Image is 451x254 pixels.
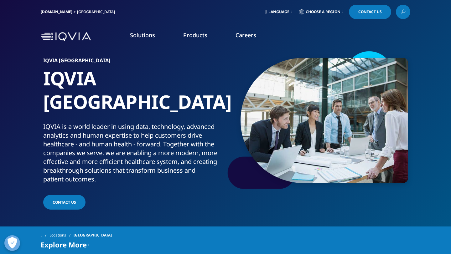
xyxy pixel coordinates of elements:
[41,9,72,14] a: [DOMAIN_NAME]
[306,9,340,14] span: Choose a Region
[268,9,289,14] span: Language
[130,31,155,39] a: Solutions
[358,10,382,14] span: Contact Us
[43,195,86,210] a: Contact Us
[53,200,76,205] span: Contact Us
[241,58,408,183] img: 059_standing-meeting.jpg
[43,67,223,122] h1: IQVIA [GEOGRAPHIC_DATA]
[41,241,87,248] span: Explore More
[41,32,91,41] img: IQVIA Healthcare Information Technology and Pharma Clinical Research Company
[74,230,112,241] span: [GEOGRAPHIC_DATA]
[77,9,117,14] div: [GEOGRAPHIC_DATA]
[236,31,256,39] a: Careers
[49,230,74,241] a: Locations
[43,58,223,67] h6: IQVIA [GEOGRAPHIC_DATA]
[183,31,207,39] a: Products
[93,22,410,51] nav: Primary
[43,122,223,184] div: IQVIA is a world leader in using data, technology, advanced analytics and human expertise to help...
[349,5,391,19] a: Contact Us
[4,235,20,251] button: Voorkeuren openen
